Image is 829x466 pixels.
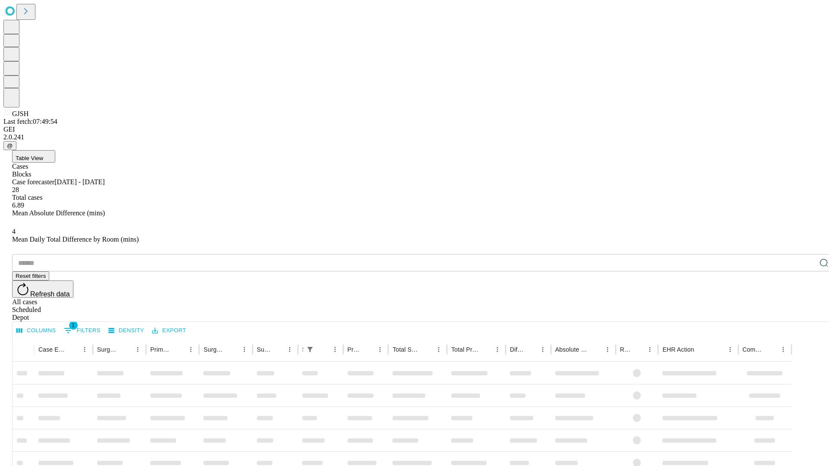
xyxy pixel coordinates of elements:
div: Primary Service [150,346,172,353]
div: 1 active filter [304,343,316,356]
div: Surgeon Name [97,346,119,353]
button: Menu [777,343,789,356]
div: Predicted In Room Duration [348,346,361,353]
button: Menu [491,343,503,356]
button: Select columns [14,324,58,337]
button: Menu [601,343,614,356]
button: Sort [632,343,644,356]
div: Scheduled In Room Duration [302,346,303,353]
button: Reset filters [12,271,49,280]
button: Sort [362,343,374,356]
button: Menu [374,343,386,356]
button: Sort [272,343,284,356]
div: Total Predicted Duration [451,346,478,353]
button: Menu [238,343,250,356]
span: 28 [12,186,19,193]
div: EHR Action [662,346,694,353]
div: 2.0.241 [3,133,826,141]
span: Last fetch: 07:49:54 [3,118,57,125]
button: Sort [479,343,491,356]
button: Sort [589,343,601,356]
span: Refresh data [30,290,70,298]
div: Comments [743,346,764,353]
button: Show filters [304,343,316,356]
span: Reset filters [16,273,46,279]
button: Menu [537,343,549,356]
span: Case forecaster [12,178,54,186]
span: @ [7,142,13,149]
button: Sort [421,343,433,356]
button: @ [3,141,16,150]
div: Total Scheduled Duration [392,346,420,353]
button: Sort [695,343,707,356]
span: [DATE] - [DATE] [54,178,104,186]
span: 6.89 [12,202,24,209]
span: Total cases [12,194,42,201]
span: Mean Absolute Difference (mins) [12,209,105,217]
button: Table View [12,150,55,163]
span: 1 [69,321,78,330]
button: Menu [79,343,91,356]
button: Menu [284,343,296,356]
span: GJSH [12,110,28,117]
div: Absolute Difference [555,346,589,353]
button: Density [106,324,146,337]
div: GEI [3,126,826,133]
div: Surgery Date [257,346,271,353]
button: Menu [433,343,445,356]
span: Table View [16,155,43,161]
button: Menu [185,343,197,356]
span: 4 [12,228,16,235]
button: Refresh data [12,280,73,298]
button: Sort [226,343,238,356]
button: Menu [724,343,736,356]
div: Resolved in EHR [620,346,631,353]
div: Surgery Name [203,346,225,353]
button: Sort [120,343,132,356]
button: Sort [317,343,329,356]
div: Case Epic Id [38,346,66,353]
span: Mean Daily Total Difference by Room (mins) [12,236,139,243]
button: Export [150,324,188,337]
button: Sort [66,343,79,356]
button: Menu [329,343,341,356]
div: Difference [510,346,524,353]
button: Menu [644,343,656,356]
button: Show filters [62,324,103,337]
button: Sort [173,343,185,356]
button: Menu [132,343,144,356]
button: Sort [765,343,777,356]
button: Sort [525,343,537,356]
